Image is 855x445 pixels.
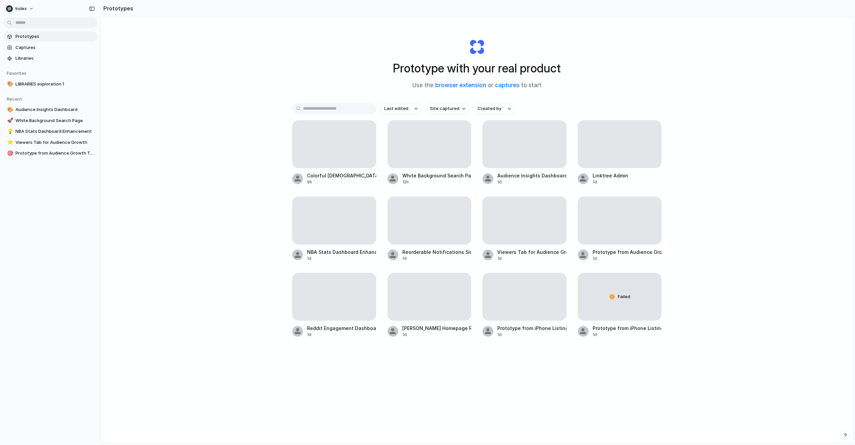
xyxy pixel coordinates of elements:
[497,248,566,256] div: Viewers Tab for Audience Growth
[402,332,471,338] div: 1d
[380,103,422,114] button: Last edited
[388,273,471,338] a: [PERSON_NAME] Homepage Red Background1d
[578,120,662,185] a: Linktree Admin1d
[402,256,471,262] div: 1d
[495,82,519,89] a: captures
[384,105,408,112] span: Last edited
[412,81,542,90] span: Use the or to start
[7,150,12,157] div: 🎯
[6,150,13,157] button: 🎯
[497,332,566,338] div: 1d
[473,103,515,114] button: Created by
[15,33,95,40] span: Prototypes
[593,325,662,332] div: Prototype from iPhone Listings on eBay
[393,59,561,77] h1: Prototype with your real product
[3,32,97,42] a: Prototypes
[292,197,376,261] a: NBA Stats Dashboard Enhancement1d
[3,105,97,115] a: 🎨Audience Insights Dashboard
[7,117,12,124] div: 🚀
[7,70,27,76] span: Favorites
[435,82,486,89] a: browser extension
[483,120,566,185] a: Audience Insights Dashboard1d
[6,128,13,135] button: 💡
[497,256,566,262] div: 1d
[307,325,376,332] div: Reddit Engagement Dashboard
[593,332,662,338] div: 1d
[3,148,97,158] a: 🎯Prototype from Audience Growth Tools
[593,172,628,179] div: Linktree Admin
[307,172,376,179] div: Colorful [DEMOGRAPHIC_DATA][PERSON_NAME] Site
[593,256,662,262] div: 1d
[292,120,376,185] a: Colorful [DEMOGRAPHIC_DATA][PERSON_NAME] Site9h
[7,106,12,114] div: 🎨
[578,197,662,261] a: Prototype from Audience Growth Tools1d
[578,273,662,338] a: FailedPrototype from iPhone Listings on eBay1d
[6,117,13,124] button: 🚀
[3,126,97,136] a: 💡NBA Stats Dashboard Enhancement
[15,139,95,146] span: Viewers Tab for Audience Growth
[497,179,566,185] div: 1d
[101,4,133,12] h2: Prototypes
[477,105,501,112] span: Created by
[6,81,13,88] button: 🎨
[307,332,376,338] div: 1d
[307,248,376,256] div: NBA Stats Dashboard Enhancement
[307,256,376,262] div: 1d
[3,79,97,89] a: 🎨LIBRARIES exploration 1
[15,150,95,157] span: Prototype from Audience Growth Tools
[593,179,628,185] div: 1d
[6,106,13,113] button: 🎨
[7,128,12,135] div: 💡
[3,3,37,14] button: Index
[402,179,471,185] div: 13h
[430,105,459,112] span: Site captured
[15,81,95,88] span: LIBRARIES exploration 1
[593,248,662,256] div: Prototype from Audience Growth Tools
[3,137,97,148] a: ⭐Viewers Tab for Audience Growth
[292,273,376,338] a: Reddit Engagement Dashboard1d
[388,120,471,185] a: White Background Search Page13h
[3,53,97,63] a: Libraries
[15,55,95,62] span: Libraries
[426,103,469,114] button: Site captured
[15,106,95,113] span: Audience Insights Dashboard
[497,325,566,332] div: Prototype from iPhone Listings on eBay
[388,197,471,261] a: Reorderable Notifications Sidebar1d
[3,116,97,126] a: 🚀White Background Search Page
[7,80,12,88] div: 🎨
[3,43,97,53] a: Captures
[7,138,12,146] div: ⭐
[402,325,471,332] div: [PERSON_NAME] Homepage Red Background
[307,179,376,185] div: 9h
[483,273,566,338] a: Prototype from iPhone Listings on eBay1d
[618,293,630,300] span: Failed
[15,117,95,124] span: White Background Search Page
[15,128,95,135] span: NBA Stats Dashboard Enhancement
[7,96,22,102] span: Recent
[483,197,566,261] a: Viewers Tab for Audience Growth1d
[6,139,13,146] button: ⭐
[402,248,471,256] div: Reorderable Notifications Sidebar
[497,172,566,179] div: Audience Insights Dashboard
[15,5,27,12] span: Index
[402,172,471,179] div: White Background Search Page
[15,44,95,51] span: Captures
